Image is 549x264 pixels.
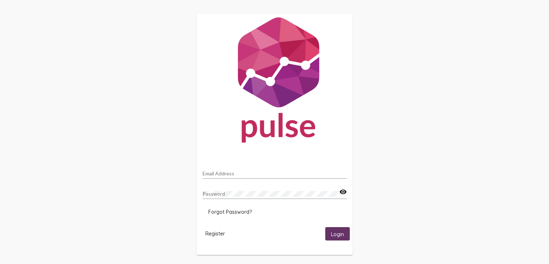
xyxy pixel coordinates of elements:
span: Register [205,230,225,237]
mat-icon: visibility [339,188,347,196]
span: Forgot Password? [208,209,252,215]
button: Login [325,227,350,240]
button: Register [200,227,231,240]
span: Login [331,231,344,237]
img: Pulse For Good Logo [197,13,353,150]
button: Forgot Password? [202,205,258,218]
